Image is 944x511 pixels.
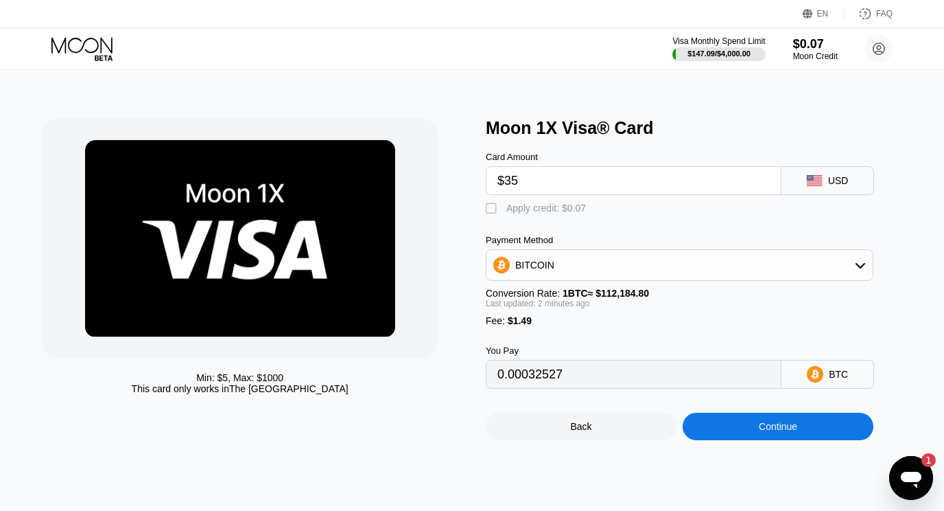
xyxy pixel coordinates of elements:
[803,7,845,21] div: EN
[486,288,873,299] div: Conversion Rate:
[486,235,873,245] div: Payment Method
[196,372,283,383] div: Min: $ 5 , Max: $ 1000
[508,315,532,326] span: $1.49
[683,413,873,440] div: Continue
[486,118,916,138] div: Moon 1X Visa® Card
[486,202,499,216] div: 
[132,383,349,394] div: This card only works in The [GEOGRAPHIC_DATA]
[672,36,765,61] div: Visa Monthly Spend Limit$147.09/$4,000.00
[570,421,591,432] div: Back
[563,288,649,299] span: 1 BTC ≈ $112,184.80
[486,345,781,356] div: You Pay
[672,36,765,46] div: Visa Monthly Spend Limit
[876,9,893,19] div: FAQ
[908,453,936,467] iframe: Number of unread messages
[793,37,838,61] div: $0.07Moon Credit
[687,49,751,58] div: $147.09 / $4,000.00
[486,251,873,279] div: BITCOIN
[829,369,848,380] div: BTC
[793,52,838,61] div: Moon Credit
[506,203,586,214] div: Apply credit: $0.07
[515,260,554,271] div: BITCOIN
[817,9,829,19] div: EN
[486,413,676,440] div: Back
[845,7,893,21] div: FAQ
[486,299,873,308] div: Last updated: 2 minutes ago
[828,175,849,186] div: USD
[793,37,838,52] div: $0.07
[759,421,797,432] div: Continue
[497,167,770,194] input: $0.00
[889,456,933,500] iframe: Button to launch messaging window, 1 unread message
[486,152,781,162] div: Card Amount
[486,315,873,326] div: Fee :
